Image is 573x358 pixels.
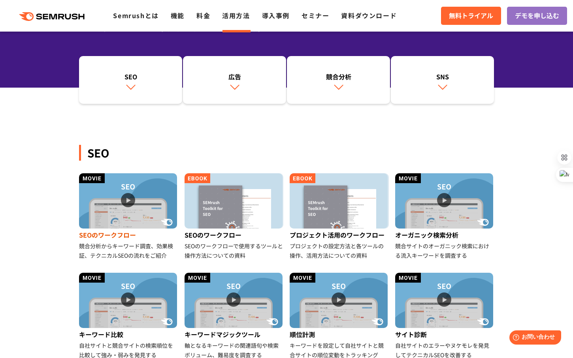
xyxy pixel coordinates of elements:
a: 広告 [183,56,286,104]
a: デモを申し込む [507,7,567,25]
a: 競合分析 [287,56,390,104]
a: 機能 [171,11,185,20]
a: Semrushとは [113,11,158,20]
span: デモを申し込む [515,11,559,21]
div: オーガニック検索分析 [395,229,494,241]
div: プロジェクトの設定方法と各ツールの操作、活用方法についての資料 [290,241,389,260]
div: SEOのワークフロー [79,229,178,241]
a: 導入事例 [262,11,290,20]
div: 順位計測 [290,328,389,341]
a: 料金 [196,11,210,20]
a: 活用方法 [222,11,250,20]
div: 競合分析 [291,72,386,81]
a: セミナー [302,11,329,20]
div: SEO [83,72,178,81]
div: キーワード比較 [79,328,178,341]
div: 競合分析からキーワード調査、効果検証、テクニカルSEOの流れをご紹介 [79,241,178,260]
div: サイト診断 [395,328,494,341]
div: SEOのワークフローで使用するツールと操作方法についての資料 [185,241,284,260]
div: プロジェクト活用のワークフロー [290,229,389,241]
a: 無料トライアル [441,7,501,25]
div: キーワードマジックツール [185,328,284,341]
a: プロジェクト活用のワークフロー プロジェクトの設定方法と各ツールの操作、活用方法についての資料 [290,173,389,260]
div: 広告 [187,72,282,81]
div: SEOのワークフロー [185,229,284,241]
a: 資料ダウンロード [341,11,397,20]
div: SNS [395,72,490,81]
span: 無料トライアル [449,11,493,21]
a: SEO [79,56,182,104]
iframe: Help widget launcher [503,327,564,349]
div: 競合サイトのオーガニック検索における流入キーワードを調査する [395,241,494,260]
div: SEO [79,145,494,161]
a: オーガニック検索分析 競合サイトのオーガニック検索における流入キーワードを調査する [395,173,494,260]
a: SEOのワークフロー 競合分析からキーワード調査、効果検証、テクニカルSEOの流れをご紹介 [79,173,178,260]
a: SNS [391,56,494,104]
a: SEOのワークフロー SEOのワークフローで使用するツールと操作方法についての資料 [185,173,284,260]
